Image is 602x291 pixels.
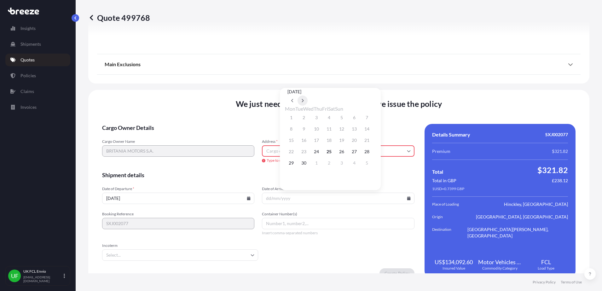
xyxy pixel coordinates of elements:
[286,113,296,123] button: 1
[299,124,309,134] button: 9
[23,275,62,283] p: [EMAIL_ADDRESS][DOMAIN_NAME]
[349,147,359,157] button: 27
[443,266,465,271] span: Insured Value
[5,101,70,113] a: Invoices
[362,113,372,123] button: 7
[262,193,414,204] input: dd/mm/yyyy
[337,135,347,145] button: 19
[385,270,409,276] p: Create Policy
[88,13,150,23] p: Quote 499768
[299,147,309,157] button: 23
[295,106,303,112] span: Tuesday
[538,266,554,271] span: Load Type
[432,169,443,175] span: Total
[537,165,568,175] span: $321.82
[349,158,359,168] button: 4
[236,99,442,109] span: We just need a few more details before we issue the policy
[11,273,18,279] span: UF
[337,124,347,134] button: 12
[362,158,372,168] button: 5
[435,258,473,266] span: US$134,092.60
[5,22,70,35] a: Insights
[102,243,258,248] span: Incoterm
[286,158,296,168] button: 29
[432,201,467,207] span: Place of Loading
[23,269,62,274] p: UK FCL Envio
[286,147,296,157] button: 22
[262,212,414,217] span: Container Number(s)
[311,135,321,145] button: 17
[432,226,467,239] span: Destination
[432,148,450,154] span: Premium
[311,124,321,134] button: 10
[324,135,334,145] button: 18
[299,158,309,168] button: 30
[102,218,254,229] input: Your internal reference
[561,280,582,285] a: Terms of Use
[432,186,464,191] span: 1 USD = 0.7399 GBP
[349,124,359,134] button: 13
[287,88,373,96] div: [DATE]
[20,57,35,63] p: Quotes
[262,186,414,191] span: Date of Arrival
[322,106,328,112] span: Friday
[552,148,568,154] span: $321.82
[324,158,334,168] button: 2
[337,158,347,168] button: 3
[362,124,372,134] button: 14
[311,147,321,157] button: 24
[432,178,456,184] span: Total in GBP
[379,268,414,278] button: Create Policy
[262,139,414,144] span: Address
[552,178,568,184] span: £238.12
[467,226,568,239] span: [GEOGRAPHIC_DATA][PERSON_NAME], [GEOGRAPHIC_DATA]
[311,113,321,123] button: 3
[102,171,414,179] span: Shipment details
[482,266,518,271] span: Commodity Category
[324,113,334,123] button: 4
[102,193,254,204] input: dd/mm/yyyy
[20,104,37,110] p: Invoices
[5,38,70,50] a: Shipments
[286,124,296,134] button: 8
[102,186,254,191] span: Date of Departure
[102,124,414,131] span: Cargo Owner Details
[349,113,359,123] button: 6
[20,88,34,95] p: Claims
[311,158,321,168] button: 1
[20,25,36,32] p: Insights
[476,214,568,220] span: [GEOGRAPHIC_DATA], [GEOGRAPHIC_DATA]
[20,41,41,47] p: Shipments
[286,135,296,145] button: 15
[5,54,70,66] a: Quotes
[262,218,414,229] input: Number1, number2,...
[533,280,556,285] a: Privacy Policy
[432,131,470,138] span: Details Summary
[324,147,334,157] button: 25
[362,135,372,145] button: 21
[102,139,254,144] span: Cargo Owner Name
[504,201,568,207] span: Hinckley, [GEOGRAPHIC_DATA]
[262,230,414,236] span: Insert comma-separated numbers
[478,258,522,266] span: Motor Vehicles (New)
[349,135,359,145] button: 20
[337,147,347,157] button: 26
[5,69,70,82] a: Policies
[102,212,254,217] span: Booking Reference
[324,124,334,134] button: 11
[5,85,70,98] a: Claims
[303,106,314,112] span: Wednesday
[20,73,36,79] p: Policies
[262,145,414,157] input: Cargo owner address
[362,147,372,157] button: 28
[545,131,568,138] span: SXJ002077
[337,113,347,123] button: 5
[102,249,258,261] input: Select...
[328,106,335,112] span: Saturday
[314,106,322,112] span: Thursday
[432,214,467,220] span: Origin
[541,258,551,266] span: FCL
[299,113,309,123] button: 2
